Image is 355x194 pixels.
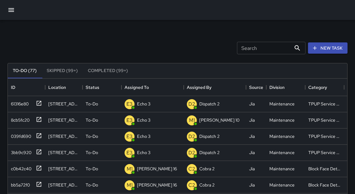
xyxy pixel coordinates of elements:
div: Status [86,79,99,96]
p: [PERSON_NAME] 10 [199,117,239,123]
p: [PERSON_NAME] 16 [137,182,177,188]
div: 2350 Webster Street [48,101,79,107]
div: 61316e80 [8,98,29,107]
div: Category [308,79,327,96]
div: Maintenance [269,166,295,172]
p: M1 [189,117,195,124]
p: To-Do [86,117,98,123]
div: Block Face Detailed [308,182,341,188]
p: Echo 3 [137,101,150,107]
p: C2 [188,165,195,173]
div: 039fd690 [8,131,31,139]
p: E3 [126,100,133,108]
div: Maintenance [269,182,295,188]
p: Dispatch 2 [199,101,220,107]
div: Jia [249,101,255,107]
p: C2 [188,182,195,189]
div: Block Face Detailed [308,166,341,172]
p: To-Do [86,166,98,172]
div: Location [48,79,66,96]
p: E3 [126,149,133,157]
div: ID [11,79,15,96]
div: Jia [249,133,255,139]
div: Maintenance [269,117,295,123]
p: M1 [127,182,133,189]
button: Completed (99+) [83,63,133,78]
div: Jia [249,149,255,156]
div: TPUP Service Requested [308,133,341,139]
div: Maintenance [269,101,295,107]
div: TPUP Service Requested [308,149,341,156]
div: 1450 Broadway [48,166,79,172]
p: D2 [188,133,195,140]
p: To-Do [86,133,98,139]
div: Jia [249,182,255,188]
p: M1 [127,165,133,173]
p: D2 [188,149,195,157]
p: Dispatch 2 [199,133,220,139]
button: To-Do (77) [8,63,42,78]
div: Source [246,79,266,96]
div: Assigned To [125,79,149,96]
div: 303 19th Street [48,182,79,188]
p: To-Do [86,101,98,107]
div: Location [45,79,83,96]
div: Assigned To [121,79,184,96]
div: bb5a72f0 [8,179,30,188]
div: c0b42c40 [8,163,31,172]
p: To-Do [86,149,98,156]
div: Division [266,79,305,96]
p: Cobra 2 [199,166,215,172]
div: 8cb5fc20 [8,114,30,123]
button: New Task [308,42,348,54]
button: Skipped (99+) [42,63,83,78]
p: E3 [126,133,133,140]
div: Maintenance [269,149,295,156]
p: Echo 3 [137,117,150,123]
div: Status [83,79,121,96]
div: TPUP Service Requested [308,117,341,123]
div: 1728 San Pablo Avenue [48,117,79,123]
div: Division [269,79,285,96]
div: Category [305,79,344,96]
div: Jia [249,166,255,172]
div: ID [8,79,45,96]
div: Jia [249,117,255,123]
p: [PERSON_NAME] 16 [137,166,177,172]
p: D2 [188,100,195,108]
p: E3 [126,117,133,124]
div: 2264 Webster Street [48,149,79,156]
div: TPUP Service Requested [308,101,341,107]
div: Source [249,79,263,96]
div: 3bb9c920 [8,147,31,156]
div: Assigned By [184,79,246,96]
p: To-Do [86,182,98,188]
p: Cobra 2 [199,182,215,188]
div: Assigned By [187,79,211,96]
p: Dispatch 2 [199,149,220,156]
p: Echo 3 [137,133,150,139]
div: Maintenance [269,133,295,139]
p: Echo 3 [137,149,150,156]
div: 326 23rd Street [48,133,79,139]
